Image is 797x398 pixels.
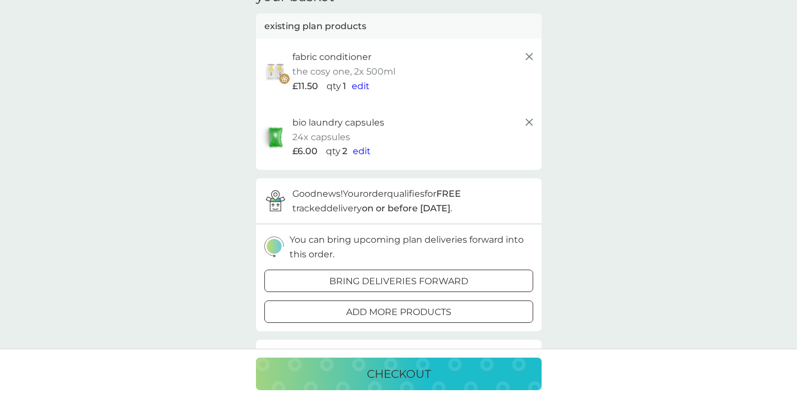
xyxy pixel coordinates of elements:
[436,188,461,199] strong: FREE
[353,146,371,156] span: edit
[264,237,284,257] img: delivery-schedule.svg
[290,233,533,261] p: You can bring upcoming plan deliveries forward into this order.
[292,64,395,79] p: the cosy one, 2x 500ml
[264,19,366,34] p: existing plan products
[342,144,347,159] p: 2
[346,305,451,320] p: add more products
[326,144,341,159] p: qty
[329,274,468,289] p: bring deliveries forward
[256,358,542,390] button: checkout
[352,81,370,91] span: edit
[343,79,346,94] p: 1
[352,79,370,94] button: edit
[292,130,350,145] p: 24x capsules
[264,270,533,292] button: bring deliveries forward
[292,79,318,94] span: £11.50
[367,365,431,383] p: checkout
[292,115,384,130] p: bio laundry capsules
[292,187,533,215] p: Good news! Your order qualifies for tracked delivery .
[292,50,371,64] p: fabric conditioner
[353,144,371,159] button: edit
[327,79,341,94] p: qty
[362,203,450,214] strong: on or before [DATE]
[292,144,318,159] span: £6.00
[264,300,533,323] button: add more products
